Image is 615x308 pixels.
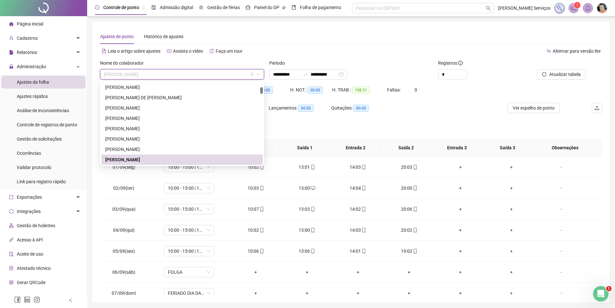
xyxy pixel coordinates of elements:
img: 16970 [597,3,607,13]
span: filter [250,72,254,76]
div: - [542,290,580,297]
div: + [491,164,532,171]
span: mobile [310,249,315,253]
div: [PERSON_NAME] [105,156,259,163]
span: 10:00 - 15:00 | 16:00 - 20:00 [168,183,210,193]
div: + [440,206,481,213]
span: 03/09(qua) [112,207,136,212]
span: pushpin [282,6,286,10]
div: ANDERSON DE ALBUQUERQUE CASSIANO [101,82,263,92]
span: book [292,5,296,10]
div: - [542,164,580,171]
div: + [235,269,276,276]
div: [PERSON_NAME] [105,146,259,153]
div: [PERSON_NAME] [105,104,259,112]
span: Ajustes rápidos [17,94,48,99]
span: 00:00 [308,87,323,94]
div: 10:02 [235,164,276,171]
div: H. TRAB.: [332,86,387,94]
span: Ajustes da folha [17,80,49,85]
span: 04/09(qui) [113,228,135,233]
span: Análise de inconsistências [17,108,69,113]
span: FERIADO DIA DA INDEPENDÊNCIA [168,288,210,298]
span: mobile [259,228,264,232]
span: clock-circle [95,5,99,10]
span: mobile [361,165,366,169]
div: + [491,206,532,213]
span: to [303,72,308,77]
div: + [491,290,532,297]
div: + [440,227,481,234]
th: Saída 3 [482,139,533,157]
div: 10:02 [235,227,276,234]
span: mobile [259,186,264,190]
span: Registros [438,59,463,67]
th: Entrada 2 [330,139,381,157]
div: ANDRE AUGUSTO HELLMANN [101,123,263,134]
div: + [235,290,276,297]
div: 14:04 [338,185,378,192]
span: Validar protocolo [17,165,51,170]
th: Observações [533,139,597,157]
span: Gestão de solicitações [17,136,62,142]
span: 1 [606,286,611,291]
div: - [542,206,580,213]
div: [PERSON_NAME] [105,115,259,122]
div: + [338,269,378,276]
th: Entrada 3 [432,139,482,157]
div: + [491,269,532,276]
span: Folha de pagamento [300,5,341,10]
span: reload [542,72,547,77]
span: Atualizar tabela [549,71,581,78]
div: + [440,248,481,255]
span: home [9,22,14,26]
div: + [440,164,481,171]
span: Aceite de uso [17,251,43,257]
span: Histórico de ajustes [144,34,183,39]
span: 01/09(seg) [113,165,135,170]
div: + [491,248,532,255]
span: 10:00 - 15:00 | 16:00 - 20:00 [168,162,210,172]
span: Gerar QRCode [17,280,46,285]
span: Faça um tour [216,48,242,54]
div: 13:00 [286,227,327,234]
span: Relatórios [17,50,37,55]
span: Gestão de holerites [17,223,55,228]
span: swap [547,49,551,53]
span: file [9,50,14,55]
span: upload [594,105,600,111]
div: 14:03 [338,227,378,234]
span: solution [9,266,14,271]
span: mobile [412,228,417,232]
div: - [542,185,580,192]
div: + [440,269,481,276]
span: swap-right [303,72,308,77]
span: Controle de registros de ponto [17,122,77,127]
div: ANDRE DOS SANTOS [101,134,263,144]
div: + [389,269,429,276]
span: Acesso à API [17,237,43,242]
span: mobile [361,207,366,211]
div: [PERSON_NAME] [105,135,259,143]
span: 00:00 [354,105,369,112]
span: Controle de ponto [103,5,139,10]
div: 10:06 [235,248,276,255]
div: Quitações: [331,104,394,112]
div: + [389,290,429,297]
div: 14:01 [338,248,378,255]
span: Página inicial [17,21,43,27]
span: down [257,72,261,76]
div: 19:02 [389,248,429,255]
div: + [491,227,532,234]
span: 0 [415,87,417,92]
div: + [491,185,532,192]
div: 13:03 [286,206,327,213]
div: ANDERSON DE JESUS GOMES [101,92,263,103]
span: Ver espelho de ponto [513,104,555,112]
span: Cadastros [17,36,38,41]
span: Exportações [17,195,42,200]
div: ANDREIA CRISTINA ARAUJO LIMA [101,144,263,154]
span: 07/09(dom) [112,291,136,296]
span: mobile [412,186,417,190]
span: Link para registro rápido [17,179,66,184]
